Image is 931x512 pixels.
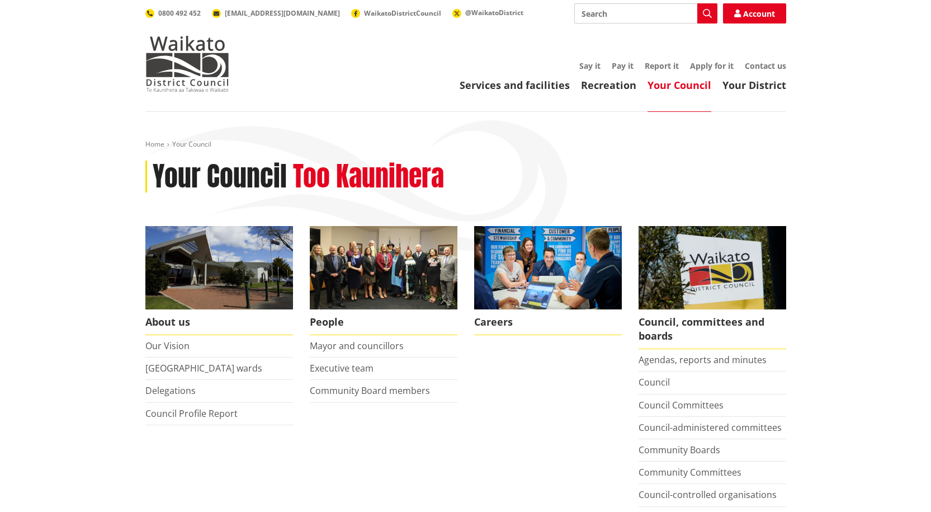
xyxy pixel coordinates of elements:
[145,140,786,149] nav: breadcrumb
[351,8,441,18] a: WaikatoDistrictCouncil
[145,309,293,335] span: About us
[225,8,340,18] span: [EMAIL_ADDRESS][DOMAIN_NAME]
[310,309,457,335] span: People
[212,8,340,18] a: [EMAIL_ADDRESS][DOMAIN_NAME]
[310,362,374,374] a: Executive team
[639,488,777,501] a: Council-controlled organisations
[690,60,734,71] a: Apply for it
[145,8,201,18] a: 0800 492 452
[310,340,404,352] a: Mayor and councillors
[145,362,262,374] a: [GEOGRAPHIC_DATA] wards
[639,354,767,366] a: Agendas, reports and minutes
[574,3,717,24] input: Search input
[460,78,570,92] a: Services and facilities
[172,139,211,149] span: Your Council
[293,161,444,193] h2: Too Kaunihera
[310,384,430,397] a: Community Board members
[145,36,229,92] img: Waikato District Council - Te Kaunihera aa Takiwaa o Waikato
[465,8,523,17] span: @WaikatoDistrict
[474,309,622,335] span: Careers
[145,407,238,420] a: Council Profile Report
[581,78,636,92] a: Recreation
[639,226,786,309] img: Waikato-District-Council-sign
[639,399,724,411] a: Council Committees
[145,139,164,149] a: Home
[145,226,293,309] img: WDC Building 0015
[364,8,441,18] span: WaikatoDistrictCouncil
[639,226,786,349] a: Waikato-District-Council-sign Council, committees and boards
[639,466,741,478] a: Community Committees
[745,60,786,71] a: Contact us
[158,8,201,18] span: 0800 492 452
[639,444,720,456] a: Community Boards
[639,309,786,349] span: Council, committees and boards
[452,8,523,17] a: @WaikatoDistrict
[153,161,287,193] h1: Your Council
[612,60,634,71] a: Pay it
[310,226,457,309] img: 2022 Council
[145,340,190,352] a: Our Vision
[722,78,786,92] a: Your District
[639,376,670,388] a: Council
[145,384,196,397] a: Delegations
[579,60,601,71] a: Say it
[648,78,711,92] a: Your Council
[145,226,293,335] a: WDC Building 0015 About us
[474,226,622,309] img: Office staff in meeting - Career page
[310,226,457,335] a: 2022 Council People
[474,226,622,335] a: Careers
[639,421,782,434] a: Council-administered committees
[723,3,786,24] a: Account
[645,60,679,71] a: Report it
